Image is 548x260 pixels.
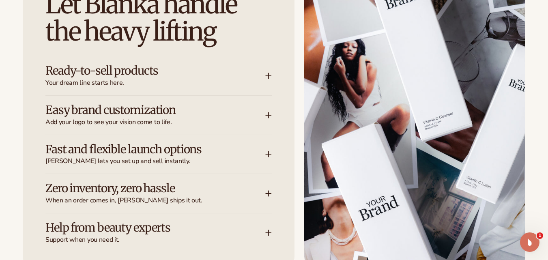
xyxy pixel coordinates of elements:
[45,182,241,195] h3: Zero inventory, zero hassle
[45,221,241,234] h3: Help from beauty experts
[45,118,265,127] span: Add your logo to see your vision come to life.
[45,236,265,244] span: Support when you need it.
[45,157,265,165] span: [PERSON_NAME] lets you set up and sell instantly.
[45,79,265,87] span: Your dream line starts here.
[45,196,265,205] span: When an order comes in, [PERSON_NAME] ships it out.
[537,232,543,239] span: 1
[45,104,241,116] h3: Easy brand customization
[45,64,241,77] h3: Ready-to-sell products
[520,232,539,252] iframe: Intercom live chat
[45,143,241,156] h3: Fast and flexible launch options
